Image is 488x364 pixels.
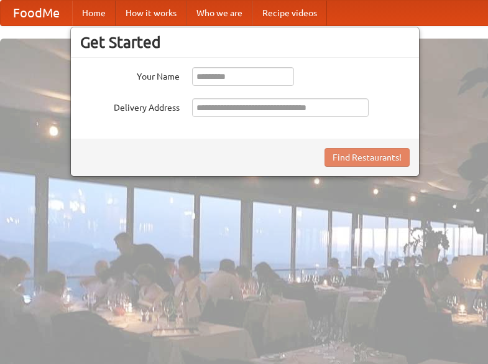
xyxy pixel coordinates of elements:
[72,1,116,26] a: Home
[116,1,186,26] a: How it works
[325,148,410,167] button: Find Restaurants!
[1,1,72,26] a: FoodMe
[80,98,180,114] label: Delivery Address
[186,1,252,26] a: Who we are
[80,67,180,83] label: Your Name
[252,1,327,26] a: Recipe videos
[80,33,410,52] h3: Get Started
